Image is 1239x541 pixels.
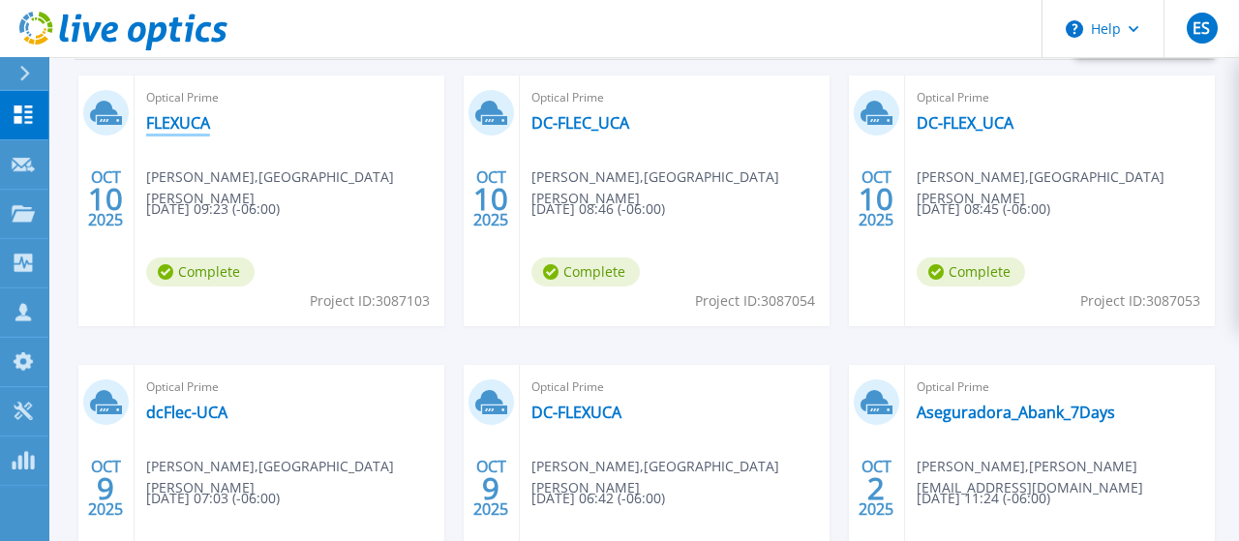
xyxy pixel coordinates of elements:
[310,290,430,312] span: Project ID: 3087103
[472,453,509,524] div: OCT 2025
[531,376,818,398] span: Optical Prime
[97,480,114,496] span: 9
[917,198,1050,220] span: [DATE] 08:45 (-06:00)
[859,191,893,207] span: 10
[867,480,885,496] span: 2
[146,198,280,220] span: [DATE] 09:23 (-06:00)
[531,403,621,422] a: DC-FLEXUCA
[917,488,1050,509] span: [DATE] 11:24 (-06:00)
[858,164,894,234] div: OCT 2025
[146,376,433,398] span: Optical Prime
[531,257,640,286] span: Complete
[146,87,433,108] span: Optical Prime
[146,403,227,422] a: dcFlec-UCA
[472,164,509,234] div: OCT 2025
[531,456,830,498] span: [PERSON_NAME] , [GEOGRAPHIC_DATA][PERSON_NAME]
[695,290,815,312] span: Project ID: 3087054
[146,488,280,509] span: [DATE] 07:03 (-06:00)
[146,257,255,286] span: Complete
[146,166,444,209] span: [PERSON_NAME] , [GEOGRAPHIC_DATA][PERSON_NAME]
[917,166,1215,209] span: [PERSON_NAME] , [GEOGRAPHIC_DATA][PERSON_NAME]
[1080,290,1200,312] span: Project ID: 3087053
[917,257,1025,286] span: Complete
[917,456,1215,498] span: [PERSON_NAME] , [PERSON_NAME][EMAIL_ADDRESS][DOMAIN_NAME]
[531,87,818,108] span: Optical Prime
[473,191,508,207] span: 10
[917,403,1115,422] a: Aseguradora_Abank_7Days
[917,376,1203,398] span: Optical Prime
[858,453,894,524] div: OCT 2025
[531,113,629,133] a: DC-FLEC_UCA
[146,456,444,498] span: [PERSON_NAME] , [GEOGRAPHIC_DATA][PERSON_NAME]
[531,198,665,220] span: [DATE] 08:46 (-06:00)
[531,166,830,209] span: [PERSON_NAME] , [GEOGRAPHIC_DATA][PERSON_NAME]
[87,164,124,234] div: OCT 2025
[482,480,499,496] span: 9
[917,113,1013,133] a: DC-FLEX_UCA
[146,113,210,133] a: FLEXUCA
[87,453,124,524] div: OCT 2025
[531,488,665,509] span: [DATE] 06:42 (-06:00)
[88,191,123,207] span: 10
[917,87,1203,108] span: Optical Prime
[1193,20,1210,36] span: ES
